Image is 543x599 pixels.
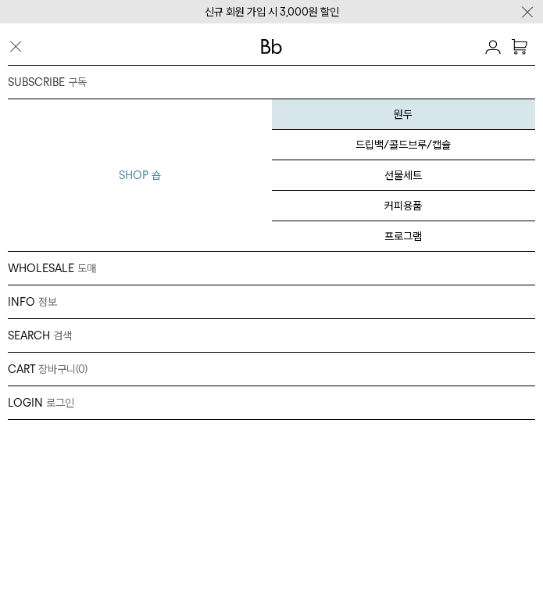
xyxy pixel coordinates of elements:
a: 커피용품 [272,191,536,221]
p: 장바구니 [38,361,76,377]
p: 검색 [53,328,72,343]
a: 선물세트 [272,160,536,191]
a: CART 장바구니 (0) [8,353,535,386]
p: LOGIN [8,395,43,411]
p: SHOP [119,167,148,183]
img: 로고 [261,39,283,54]
a: 프로그램 [272,221,536,251]
p: SEARCH [8,328,50,343]
a: SHOP 숍 [8,99,272,251]
a: 신규 회원 가입 시 3,000원 할인 [205,5,339,18]
p: 로그인 [46,395,74,411]
a: LOGIN 로그인 [8,386,535,420]
a: 원두 [272,99,536,130]
p: 숍 [152,167,161,183]
p: CART [8,361,35,377]
a: 드립백/콜드브루/캡슐 [272,130,536,160]
p: (0) [76,361,88,377]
